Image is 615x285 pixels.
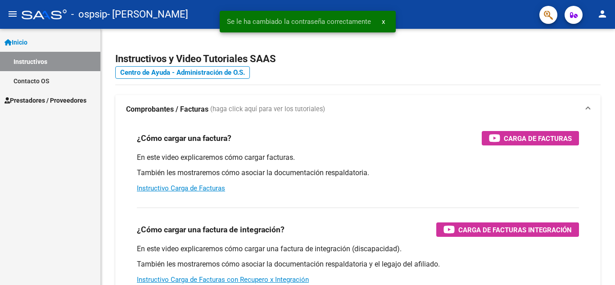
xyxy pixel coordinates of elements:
mat-icon: person [597,9,608,19]
span: - ospsip [71,5,107,24]
p: También les mostraremos cómo asociar la documentación respaldatoria y el legajo del afiliado. [137,259,579,269]
h3: ¿Cómo cargar una factura de integración? [137,223,285,236]
span: x [382,18,385,26]
a: Instructivo Carga de Facturas con Recupero x Integración [137,276,309,284]
button: x [375,14,392,30]
span: Se le ha cambiado la contraseña correctamente [227,17,371,26]
span: Inicio [5,37,27,47]
button: Carga de Facturas [482,131,579,145]
p: En este video explicaremos cómo cargar una factura de integración (discapacidad). [137,244,579,254]
mat-expansion-panel-header: Comprobantes / Facturas (haga click aquí para ver los tutoriales) [115,95,601,124]
a: Instructivo Carga de Facturas [137,184,225,192]
button: Carga de Facturas Integración [436,222,579,237]
span: - [PERSON_NAME] [107,5,188,24]
h3: ¿Cómo cargar una factura? [137,132,231,145]
h2: Instructivos y Video Tutoriales SAAS [115,50,601,68]
p: También les mostraremos cómo asociar la documentación respaldatoria. [137,168,579,178]
span: (haga click aquí para ver los tutoriales) [210,104,325,114]
span: Carga de Facturas Integración [458,224,572,235]
strong: Comprobantes / Facturas [126,104,208,114]
span: Prestadores / Proveedores [5,95,86,105]
mat-icon: menu [7,9,18,19]
span: Carga de Facturas [504,133,572,144]
a: Centro de Ayuda - Administración de O.S. [115,66,250,79]
p: En este video explicaremos cómo cargar facturas. [137,153,579,163]
iframe: Intercom live chat [584,254,606,276]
